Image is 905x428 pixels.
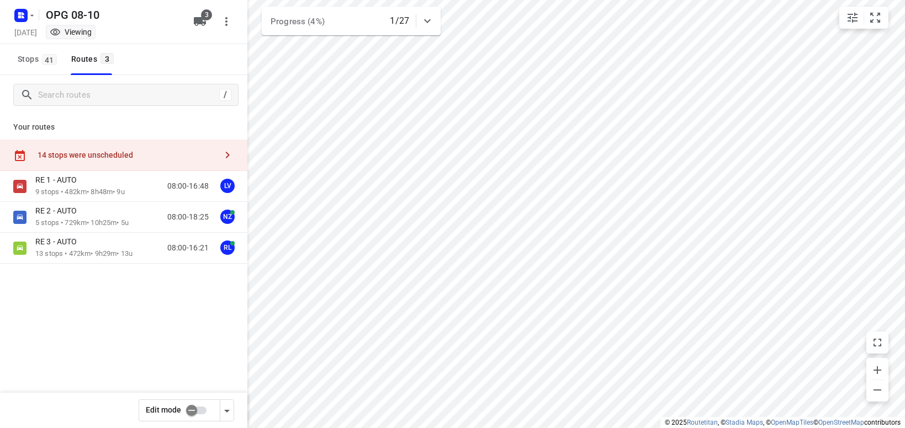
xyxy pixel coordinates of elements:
div: small contained button group [839,7,888,29]
a: Routetitan [687,419,718,426]
p: RE 3 - AUTO [35,237,83,247]
p: 1/27 [390,14,409,28]
span: 41 [42,54,57,65]
li: © 2025 , © , © © contributors [665,419,901,426]
a: OpenStreetMap [818,419,864,426]
p: Your routes [13,121,234,133]
p: RE 2 - AUTO [35,206,83,216]
p: 08:00-16:21 [167,242,209,254]
span: Stops [18,52,60,66]
span: 3 [201,9,212,20]
p: 13 stops • 472km • 9h29m • 13u [35,249,133,259]
p: 08:00-18:25 [167,211,209,223]
span: Edit mode [146,405,181,414]
p: RE 1 - AUTO [35,175,83,185]
a: Stadia Maps [726,419,763,426]
a: OpenMapTiles [771,419,813,426]
div: / [219,89,231,101]
p: 08:00-16:48 [167,180,209,192]
div: Progress (4%)1/27 [262,7,441,35]
div: 14 stops were unscheduled [38,151,216,159]
span: 3 [100,53,114,64]
button: 3 [189,10,211,33]
input: Search routes [38,87,219,104]
div: You are currently in view mode. To make any changes, go to edit project. [50,26,92,38]
span: Progress (4%) [271,17,325,26]
p: 9 stops • 482km • 8h48m • 9u [35,187,125,197]
p: 5 stops • 729km • 10h25m • 5u [35,218,129,228]
div: Routes [71,52,117,66]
